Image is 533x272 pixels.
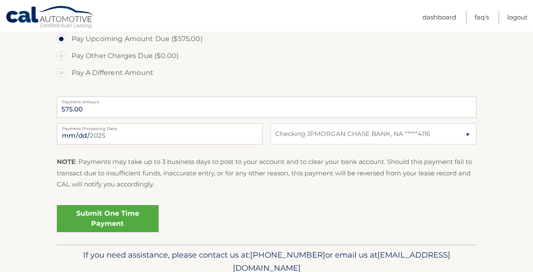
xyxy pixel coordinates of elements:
[57,97,477,118] input: Payment Amount
[57,123,262,130] label: Payment Processing Date
[57,158,75,166] strong: NOTE
[57,123,262,144] input: Payment Date
[57,205,159,232] a: Submit One Time Payment
[474,10,489,24] a: FAQ's
[6,6,95,30] a: Cal Automotive
[57,97,477,103] label: Payment Amount
[57,156,477,190] p: : Payments may take up to 3 business days to post to your account and to clear your bank account....
[57,64,477,81] label: Pay A Different Amount
[507,10,527,24] a: Logout
[250,250,325,260] span: [PHONE_NUMBER]
[422,10,456,24] a: Dashboard
[57,47,477,64] label: Pay Other Charges Due ($0.00)
[57,31,477,47] label: Pay Upcoming Amount Due ($575.00)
